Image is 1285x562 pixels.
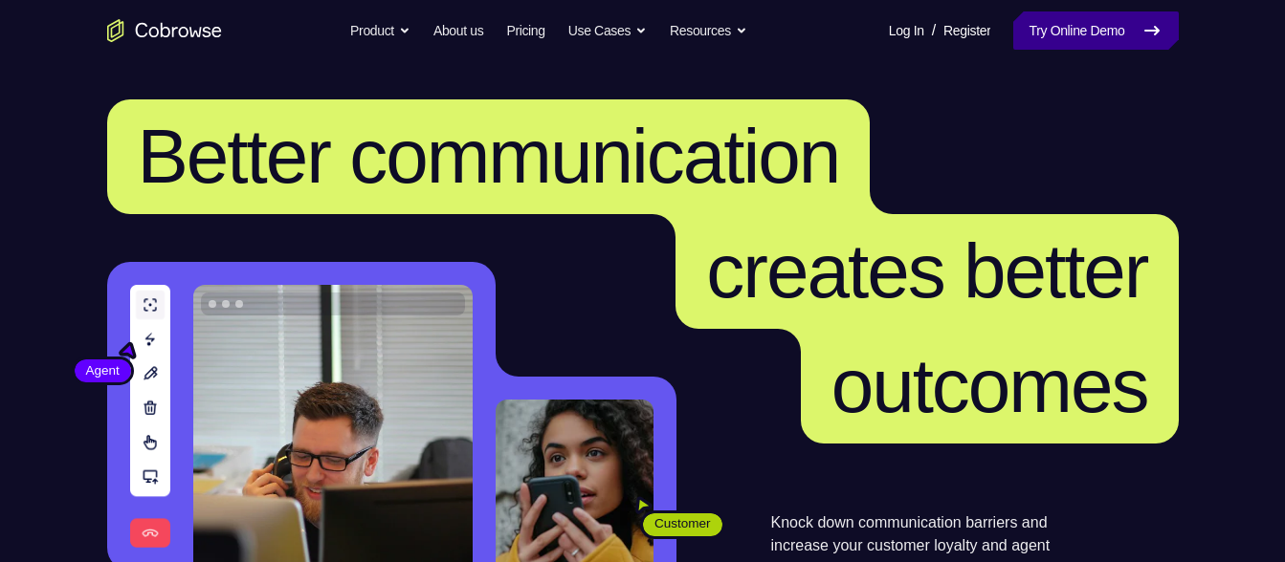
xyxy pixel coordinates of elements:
[350,11,410,50] button: Product
[138,114,840,199] span: Better communication
[506,11,544,50] a: Pricing
[831,343,1148,428] span: outcomes
[943,11,990,50] a: Register
[1013,11,1178,50] a: Try Online Demo
[107,19,222,42] a: Go to the home page
[568,11,647,50] button: Use Cases
[670,11,747,50] button: Resources
[706,228,1147,313] span: creates better
[889,11,924,50] a: Log In
[433,11,483,50] a: About us
[932,19,936,42] span: /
